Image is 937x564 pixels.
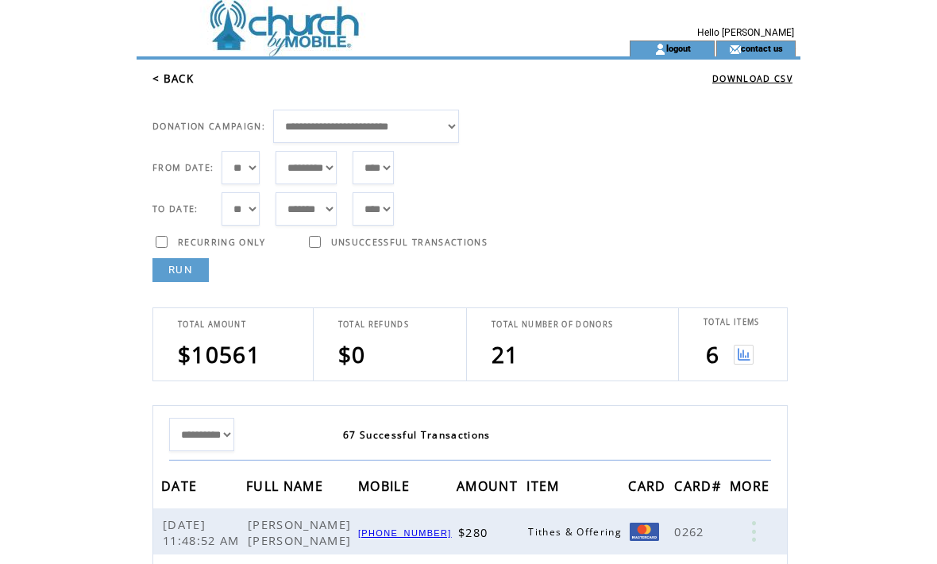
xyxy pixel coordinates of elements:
[152,162,214,173] span: FROM DATE:
[338,319,409,330] span: TOTAL REFUNDS
[163,516,244,548] span: [DATE] 11:48:52 AM
[654,43,666,56] img: account_icon.gif
[152,203,199,214] span: TO DATE:
[492,339,519,369] span: 21
[338,339,366,369] span: $0
[628,481,669,490] a: CARD
[697,27,794,38] span: Hello [PERSON_NAME]
[712,73,792,84] a: DOWNLOAD CSV
[178,319,246,330] span: TOTAL AMOUNT
[729,43,741,56] img: contact_us_icon.gif
[358,473,414,503] span: MOBILE
[674,481,725,490] a: CARD#
[152,121,265,132] span: DONATION CAMPAIGN:
[161,481,201,490] a: DATE
[526,481,563,490] a: ITEM
[457,473,522,503] span: AMOUNT
[666,43,691,53] a: logout
[457,481,522,490] a: AMOUNT
[178,339,260,369] span: $10561
[674,523,708,539] span: 0262
[674,473,725,503] span: CARD#
[458,524,492,540] span: $280
[248,516,355,548] span: [PERSON_NAME] [PERSON_NAME]
[734,345,754,365] img: View graph
[630,523,659,541] img: Mastercard
[178,237,266,248] span: RECURRING ONLY
[358,528,452,538] a: [PHONE_NUMBER]
[358,481,414,490] a: MOBILE
[706,339,719,369] span: 6
[528,525,626,539] span: Tithes & Offering
[704,317,760,327] span: TOTAL ITEMS
[492,319,613,330] span: TOTAL NUMBER OF DONORS
[730,473,773,503] span: MORE
[246,481,327,490] a: FULL NAME
[246,473,327,503] span: FULL NAME
[526,473,563,503] span: ITEM
[628,473,669,503] span: CARD
[331,237,488,248] span: UNSUCCESSFUL TRANSACTIONS
[741,43,783,53] a: contact us
[343,428,491,442] span: 67 Successful Transactions
[152,71,194,86] a: < BACK
[152,258,209,282] a: RUN
[161,473,201,503] span: DATE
